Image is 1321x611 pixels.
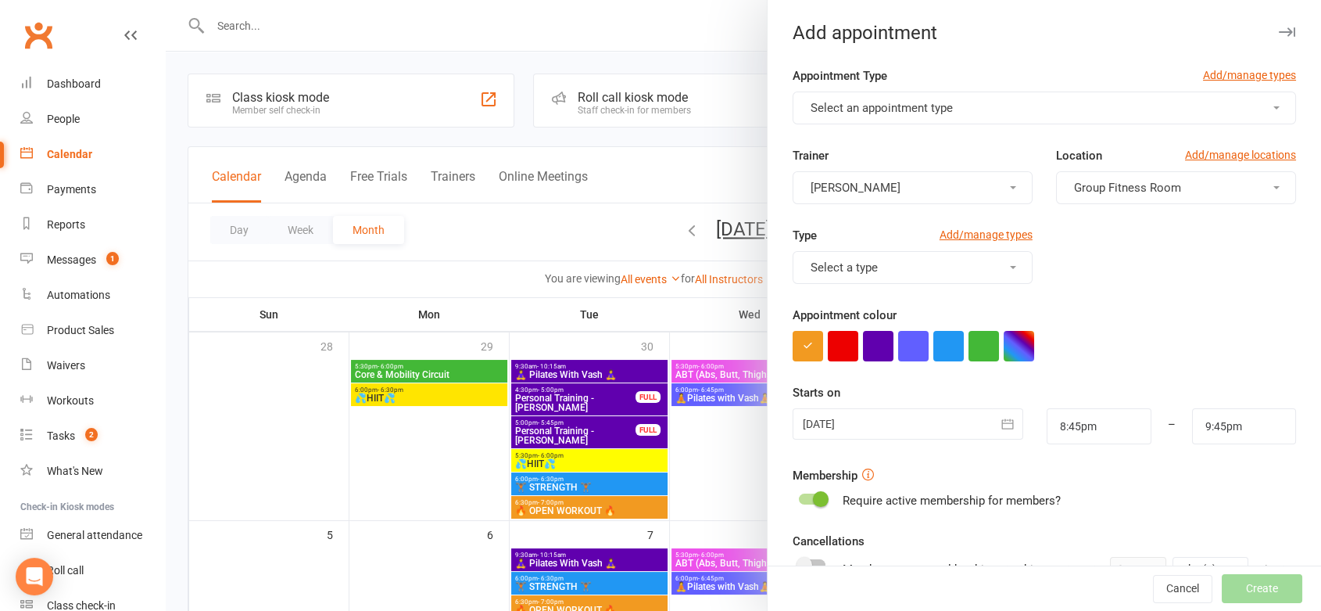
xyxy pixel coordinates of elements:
span: Select an appointment type [811,101,953,115]
label: Membership [793,466,857,485]
a: Add/manage types [1203,66,1296,84]
a: Roll call [20,553,165,588]
div: Reports [47,218,85,231]
span: 2 [85,428,98,441]
div: Members can cancel bookings to this event [843,557,1296,601]
a: What's New [20,454,165,489]
a: Tasks 2 [20,419,165,454]
a: Automations [20,278,165,313]
label: Starts on [793,383,840,402]
label: Trainer [793,146,829,165]
label: Type [793,226,817,245]
div: Calendar [47,148,92,160]
a: Calendar [20,137,165,172]
div: Product Sales [47,324,114,336]
label: Appointment Type [793,66,887,85]
a: Messages 1 [20,243,165,278]
label: Appointment colour [793,306,897,325]
div: Waivers [47,359,85,372]
div: – [1151,408,1193,444]
a: People [20,102,165,137]
div: General attendance [47,529,142,541]
label: Cancellations [793,532,865,551]
div: People [47,113,80,125]
a: General attendance kiosk mode [20,518,165,553]
span: Select a type [811,261,878,275]
a: Waivers [20,348,165,383]
a: Add/manage types [940,226,1033,243]
div: Tasks [47,429,75,442]
a: Clubworx [19,16,58,55]
span: Group Fitness Room [1074,181,1181,195]
div: Automations [47,289,110,301]
div: Add appointment [768,22,1321,44]
div: up to [1077,557,1248,582]
button: Cancel [1153,575,1212,603]
div: Payments [47,183,96,196]
a: Product Sales [20,313,165,348]
div: Open Intercom Messenger [16,558,53,595]
button: Group Fitness Room [1056,171,1296,204]
div: What's New [47,465,103,477]
a: Dashboard [20,66,165,102]
div: Dashboard [47,77,101,90]
a: Workouts [20,383,165,419]
a: Add/manage locations [1185,146,1296,164]
div: Messages [47,253,96,266]
span: 1 [106,252,119,265]
div: Workouts [47,394,94,407]
a: Reports [20,207,165,243]
span: day(s) [1184,562,1216,577]
span: [PERSON_NAME] [811,181,900,195]
div: Require active membership for members? [843,491,1061,510]
button: day(s) [1172,557,1248,582]
label: Location [1056,146,1102,165]
button: [PERSON_NAME] [793,171,1033,204]
a: Payments [20,172,165,207]
button: Select an appointment type [793,92,1296,124]
button: Select a type [793,251,1033,284]
div: Roll call [47,564,84,577]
